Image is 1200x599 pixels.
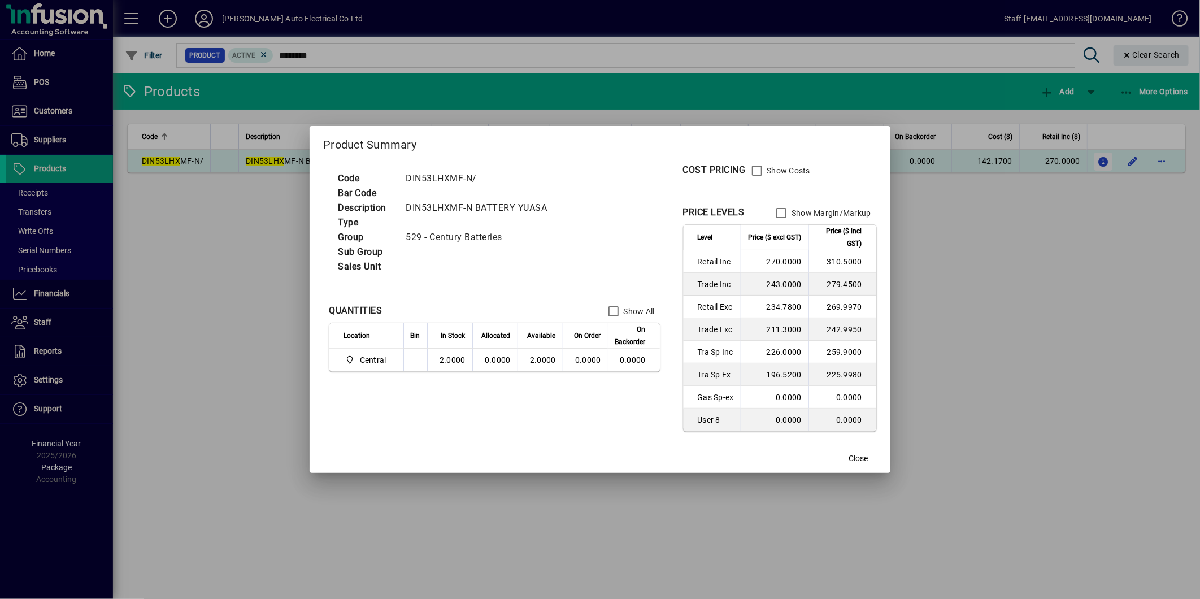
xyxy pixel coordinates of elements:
td: 270.0000 [741,250,808,273]
label: Show All [621,306,655,317]
td: Type [332,215,400,230]
td: 226.0000 [741,341,808,363]
span: User 8 [698,414,734,426]
td: 2.0000 [427,349,472,371]
td: DIN53LHXMF-N BATTERY YUASA [400,201,560,215]
td: DIN53LHXMF-N/ [400,171,560,186]
div: QUANTITIES [329,304,382,318]
span: Allocated [482,329,511,342]
td: 2.0000 [518,349,563,371]
button: Close [841,448,877,468]
td: 310.5000 [808,250,876,273]
td: 234.7800 [741,296,808,318]
td: 259.9000 [808,341,876,363]
span: Central [360,354,386,366]
td: Group [332,230,400,245]
span: Price ($ excl GST) [749,231,802,244]
span: Retail Exc [698,301,734,312]
span: Available [528,329,556,342]
td: 0.0000 [808,386,876,409]
td: 211.3000 [741,318,808,341]
td: Bar Code [332,186,400,201]
td: 0.0000 [608,349,660,371]
td: 0.0000 [472,349,518,371]
span: Central [344,353,390,367]
td: 529 - Century Batteries [400,230,560,245]
td: 225.9980 [808,363,876,386]
td: Description [332,201,400,215]
td: 242.9950 [808,318,876,341]
span: Tra Sp Inc [698,346,734,358]
td: Sales Unit [332,259,400,274]
td: 269.9970 [808,296,876,318]
span: Price ($ incl GST) [816,225,862,250]
span: Trade Exc [698,324,734,335]
td: 0.0000 [808,409,876,431]
div: PRICE LEVELS [683,206,745,219]
td: 196.5200 [741,363,808,386]
td: 0.0000 [741,386,808,409]
label: Show Margin/Markup [789,207,871,219]
span: Bin [411,329,420,342]
span: In Stock [441,329,466,342]
span: On Order [575,329,601,342]
td: Code [332,171,400,186]
div: COST PRICING [683,163,746,177]
span: Tra Sp Ex [698,369,734,380]
span: On Backorder [615,323,646,348]
td: 279.4500 [808,273,876,296]
span: 0.0000 [575,355,601,364]
td: Sub Group [332,245,400,259]
td: 243.0000 [741,273,808,296]
span: Level [698,231,713,244]
h2: Product Summary [310,126,890,159]
span: Trade Inc [698,279,734,290]
label: Show Costs [765,165,811,176]
span: Retail Inc [698,256,734,267]
span: Gas Sp-ex [698,392,734,403]
span: Location [344,329,370,342]
span: Close [849,453,868,465]
td: 0.0000 [741,409,808,431]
